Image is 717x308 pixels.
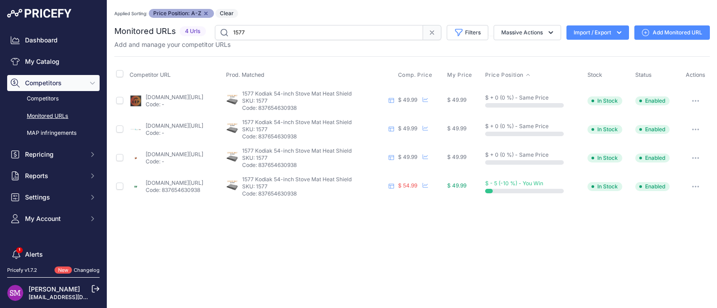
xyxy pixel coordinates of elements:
[634,25,710,40] a: Add Monitored URL
[485,123,549,129] span: $ + 0 (0 %) - Same Price
[242,90,352,97] span: 1577 Kodiak 54-inch Stove Mat Heat Shield
[242,176,352,183] span: 1577 Kodiak 54-inch Stove Mat Heat Shield
[398,125,417,132] span: $ 49.99
[25,79,84,87] span: Competitors
[146,101,203,108] p: Code: -
[7,189,100,205] button: Settings
[146,158,203,165] p: Code: -
[130,71,171,78] span: Competitor URL
[7,32,100,296] nav: Sidebar
[242,183,385,190] p: SKU: 1577
[398,96,417,103] span: $ 49.99
[447,71,474,79] button: My Price
[242,147,352,154] span: 1577 Kodiak 54-inch Stove Mat Heat Shield
[7,266,37,274] div: Pricefy v1.7.2
[635,71,652,78] span: Status
[242,162,385,169] p: Code: 837654630938
[242,154,385,162] p: SKU: 1577
[447,96,466,103] span: $ 49.99
[215,9,238,18] button: Clear
[226,71,264,78] span: Prod. Matched
[25,214,84,223] span: My Account
[485,151,549,158] span: $ + 0 (0 %) - Same Price
[447,71,472,79] span: My Price
[146,94,203,100] a: [DOMAIN_NAME][URL]
[587,96,622,105] span: In Stock
[7,108,100,124] a: Monitored URLs
[566,25,629,40] button: Import / Export
[485,71,524,79] span: Price Position
[635,154,670,162] span: Enabled
[242,190,385,197] p: Code: 837654630938
[447,182,466,189] span: $ 49.99
[114,25,176,37] h2: Monitored URLs
[242,104,385,112] p: Code: 837654630938
[25,193,84,202] span: Settings
[7,9,71,18] img: Pricefy Logo
[146,187,203,194] p: Code: 837654630938
[398,71,432,79] span: Comp. Price
[29,294,122,300] a: [EMAIL_ADDRESS][DOMAIN_NAME]
[180,26,206,37] span: 4 Urls
[7,32,100,48] a: Dashboard
[398,154,417,160] span: $ 49.99
[114,40,231,49] p: Add and manage your competitor URLs
[25,171,84,180] span: Reports
[398,182,417,189] span: $ 54.99
[29,285,80,293] a: [PERSON_NAME]
[494,25,561,40] button: Massive Actions
[398,71,434,79] button: Comp. Price
[587,182,622,191] span: In Stock
[146,179,203,186] a: [DOMAIN_NAME][URL]
[25,150,84,159] span: Repricing
[635,96,670,105] span: Enabled
[7,246,100,262] a: Alerts
[7,125,100,141] a: MAP infringements
[485,71,531,79] button: Price Position
[587,71,602,78] span: Stock
[149,9,214,18] span: Price Position: A-Z
[242,97,385,104] p: SKU: 1577
[55,266,72,274] span: New
[447,25,488,40] button: Filters
[635,182,670,191] span: Enabled
[242,126,385,133] p: SKU: 1577
[146,122,203,129] a: [DOMAIN_NAME][URL]
[242,133,385,140] p: Code: 837654630938
[74,267,100,273] a: Changelog
[7,146,100,162] button: Repricing
[7,54,100,70] a: My Catalog
[242,119,352,125] span: 1577 Kodiak 54-inch Stove Mat Heat Shield
[146,151,203,158] a: [DOMAIN_NAME][URL]
[7,211,100,227] button: My Account
[146,129,203,137] p: Code: -
[215,25,423,40] input: Search
[7,75,100,91] button: Competitors
[485,94,549,101] span: $ + 0 (0 %) - Same Price
[7,168,100,184] button: Reports
[114,11,147,16] small: Applied Sorting:
[587,154,622,162] span: In Stock
[485,180,543,187] span: $ - 5 (-10 %) - You Win
[686,71,705,78] span: Actions
[7,91,100,107] a: Competitors
[635,125,670,134] span: Enabled
[587,125,622,134] span: In Stock
[447,125,466,132] span: $ 49.99
[447,154,466,160] span: $ 49.99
